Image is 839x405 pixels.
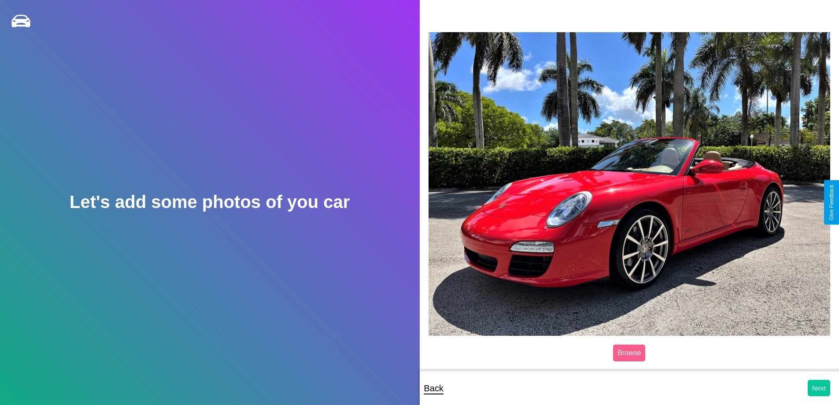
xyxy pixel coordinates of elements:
[808,380,830,396] button: Next
[424,380,444,396] p: Back
[70,192,350,212] h2: Let's add some photos of you car
[828,185,835,220] div: Give Feedback
[613,345,645,361] label: Browse
[429,32,831,335] img: posted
